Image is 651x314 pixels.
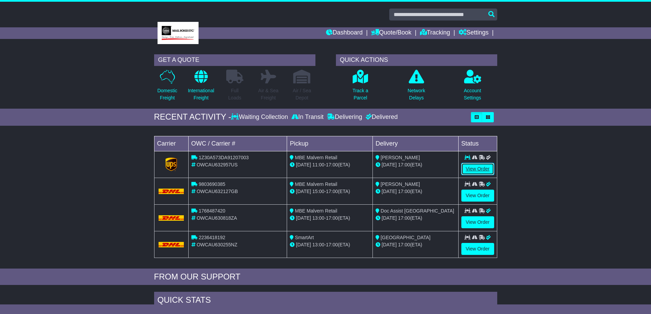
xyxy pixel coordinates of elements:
div: In Transit [290,113,325,121]
div: - (ETA) [290,215,370,222]
span: MBE Malvern Retail [295,181,337,187]
span: [PERSON_NAME] [381,155,420,160]
a: Tracking [420,27,450,39]
a: View Order [461,163,494,175]
p: Track a Parcel [352,87,368,101]
span: 17:00 [398,189,410,194]
p: Account Settings [464,87,481,101]
img: DHL.png [159,189,184,194]
span: [DATE] [296,162,311,167]
span: 13:00 [312,242,324,247]
a: Dashboard [326,27,363,39]
p: International Freight [188,87,214,101]
span: [DATE] [382,162,397,167]
a: View Order [461,243,494,255]
div: - (ETA) [290,188,370,195]
td: Carrier [154,136,188,151]
span: OWCAU632127GB [196,189,238,194]
span: 17:00 [326,162,338,167]
td: Delivery [372,136,458,151]
span: MBE Malvern Retail [295,155,337,160]
a: DomesticFreight [157,69,177,105]
span: [DATE] [296,242,311,247]
div: Quick Stats [154,292,497,310]
img: DHL.png [159,215,184,221]
div: QUICK ACTIONS [336,54,497,66]
a: InternationalFreight [188,69,215,105]
a: AccountSettings [463,69,482,105]
span: MBE Malvern Retail [295,208,337,214]
div: Delivered [364,113,398,121]
a: Settings [459,27,489,39]
p: Air / Sea Depot [293,87,311,101]
div: - (ETA) [290,241,370,248]
span: 17:00 [326,215,338,221]
span: [PERSON_NAME] [381,181,420,187]
span: 17:00 [398,215,410,221]
a: View Order [461,190,494,202]
span: 2236418192 [199,235,225,240]
span: [DATE] [382,215,397,221]
span: [DATE] [296,215,311,221]
span: [GEOGRAPHIC_DATA] [381,235,431,240]
a: View Order [461,216,494,228]
p: Network Delays [408,87,425,101]
span: 17:00 [326,242,338,247]
div: Delivering [325,113,364,121]
img: MBE Malvern [158,22,199,44]
div: FROM OUR SUPPORT [154,272,497,282]
span: 11:00 [312,162,324,167]
div: Waiting Collection [231,113,289,121]
span: [DATE] [382,189,397,194]
img: DHL.png [159,242,184,247]
td: Pickup [287,136,373,151]
span: 17:00 [326,189,338,194]
div: RECENT ACTIVITY - [154,112,231,122]
div: (ETA) [376,215,456,222]
span: 9803690385 [199,181,225,187]
div: - (ETA) [290,161,370,168]
div: GET A QUOTE [154,54,315,66]
span: 1Z30A573DA91207003 [199,155,248,160]
span: OWCAU630818ZA [196,215,237,221]
span: OWCAU630255NZ [196,242,237,247]
span: 17:00 [398,242,410,247]
span: [DATE] [296,189,311,194]
span: 13:00 [312,215,324,221]
span: OWCAU632957US [196,162,238,167]
div: (ETA) [376,161,456,168]
p: Domestic Freight [157,87,177,101]
span: 15:00 [312,189,324,194]
div: (ETA) [376,241,456,248]
p: Full Loads [226,87,243,101]
span: SmartArt [295,235,314,240]
p: Air & Sea Freight [258,87,279,101]
a: Track aParcel [352,69,368,105]
a: NetworkDelays [407,69,425,105]
td: Status [458,136,497,151]
div: (ETA) [376,188,456,195]
a: Quote/Book [371,27,411,39]
span: Doc Assist [GEOGRAPHIC_DATA] [381,208,454,214]
span: [DATE] [382,242,397,247]
img: GetCarrierServiceLogo [165,158,177,171]
span: 1768487420 [199,208,225,214]
td: OWC / Carrier # [188,136,287,151]
span: 17:00 [398,162,410,167]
